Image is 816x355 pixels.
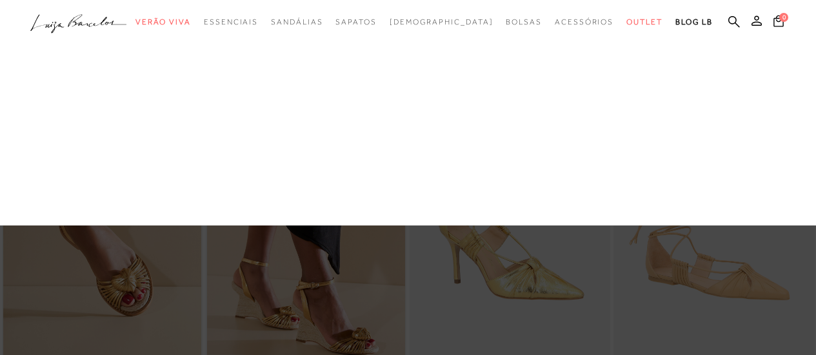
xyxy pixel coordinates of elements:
[506,10,542,34] a: categoryNavScreenReaderText
[555,10,613,34] a: categoryNavScreenReaderText
[626,10,662,34] a: categoryNavScreenReaderText
[135,17,191,26] span: Verão Viva
[675,17,713,26] span: BLOG LB
[390,10,493,34] a: noSubCategoriesText
[204,17,258,26] span: Essenciais
[135,10,191,34] a: categoryNavScreenReaderText
[335,10,376,34] a: categoryNavScreenReaderText
[506,17,542,26] span: Bolsas
[271,17,323,26] span: Sandálias
[555,17,613,26] span: Acessórios
[271,10,323,34] a: categoryNavScreenReaderText
[335,17,376,26] span: Sapatos
[675,10,713,34] a: BLOG LB
[204,10,258,34] a: categoryNavScreenReaderText
[770,14,788,32] button: 0
[390,17,493,26] span: [DEMOGRAPHIC_DATA]
[626,17,662,26] span: Outlet
[779,13,788,22] span: 0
